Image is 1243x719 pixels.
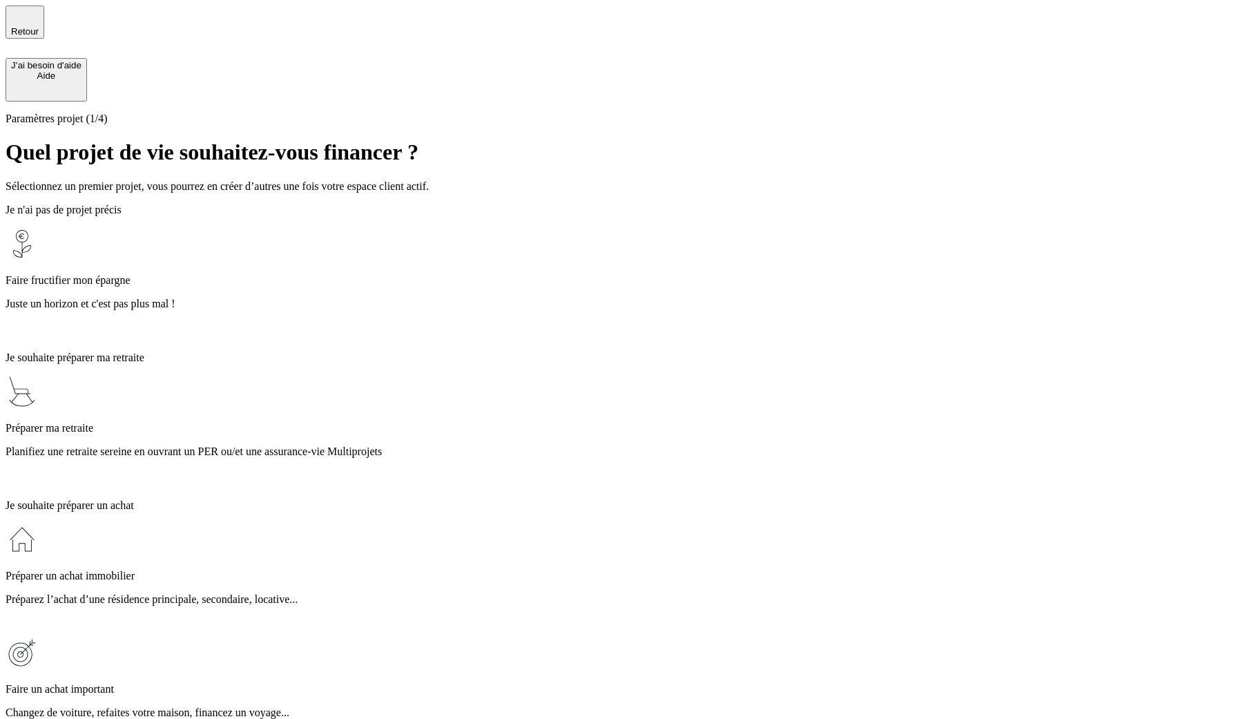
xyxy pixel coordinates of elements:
[11,70,81,81] div: Aide
[6,58,87,102] button: J’ai besoin d'aideAide
[6,140,1237,165] h1: Quel projet de vie souhaitez-vous financer ?
[6,683,1237,696] p: Faire un achat important
[6,593,1237,606] p: Préparez l’achat d’une résidence principale, secondaire, locative...
[11,60,81,70] div: J’ai besoin d'aide
[6,707,1237,719] p: Changez de voiture, refaites votre maison, financez un voyage...
[6,422,1237,434] p: Préparer ma retraite
[6,204,1237,216] p: Je n'ai pas de projet précis
[6,499,1237,512] p: Je souhaite préparer un achat
[6,113,1237,125] p: Paramètres projet (1/4)
[6,298,1237,310] p: Juste un horizon et c'est pas plus mal !
[6,180,429,192] span: Sélectionnez un premier projet, vous pourrez en créer d’autres une fois votre espace client actif.
[6,6,44,39] button: Retour
[6,352,1237,364] p: Je souhaite préparer ma retraite
[6,570,1237,582] p: Préparer un achat immobilier
[11,26,39,37] span: Retour
[6,445,1237,458] p: Planifiez une retraite sereine en ouvrant un PER ou/et une assurance-vie Multiprojets
[6,274,1237,287] p: Faire fructifier mon épargne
